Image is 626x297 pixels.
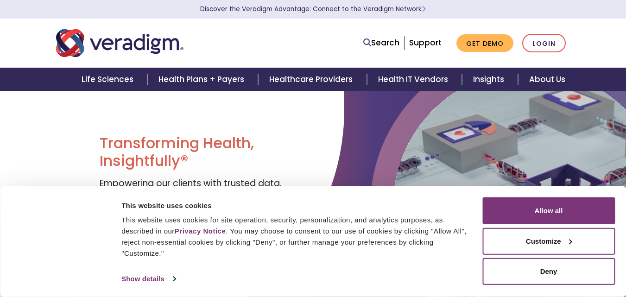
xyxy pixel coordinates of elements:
[147,68,258,91] a: Health Plans + Payers
[258,68,367,91] a: Healthcare Providers
[175,227,226,235] a: Privacy Notice
[100,177,304,229] span: Empowering our clients with trusted data, insights, and solutions to help reduce costs and improv...
[56,28,183,58] img: Veradigm logo
[121,200,472,211] div: This website uses cookies
[422,5,426,13] span: Learn More
[100,134,306,170] h1: Transforming Health, Insightfully®
[409,37,442,48] a: Support
[121,272,175,286] a: Show details
[482,258,615,285] button: Deny
[518,68,576,91] a: About Us
[363,37,399,49] a: Search
[70,68,147,91] a: Life Sciences
[367,68,462,91] a: Health IT Vendors
[522,34,566,53] a: Login
[462,68,518,91] a: Insights
[456,34,513,52] a: Get Demo
[121,215,472,259] div: This website uses cookies for site operation, security, personalization, and analytics purposes, ...
[200,5,426,13] a: Discover the Veradigm Advantage: Connect to the Veradigm NetworkLearn More
[482,227,615,254] button: Customize
[482,197,615,224] button: Allow all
